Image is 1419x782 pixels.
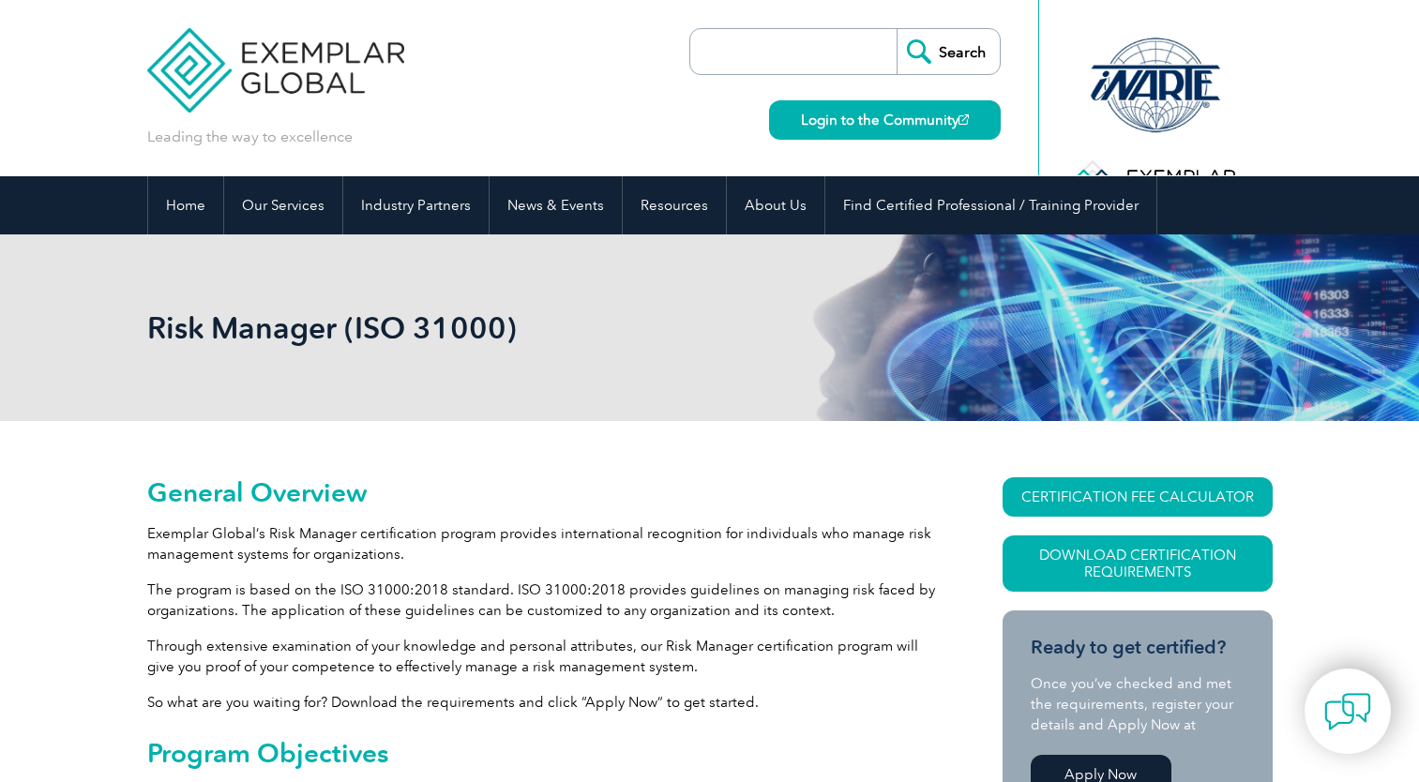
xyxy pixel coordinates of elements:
[147,127,353,147] p: Leading the way to excellence
[147,523,935,564] p: Exemplar Global’s Risk Manager certification program provides international recognition for indiv...
[224,176,342,234] a: Our Services
[1003,535,1273,592] a: Download Certification Requirements
[1324,688,1371,735] img: contact-chat.png
[825,176,1156,234] a: Find Certified Professional / Training Provider
[147,579,935,621] p: The program is based on the ISO 31000:2018 standard. ISO 31000:2018 provides guidelines on managi...
[343,176,489,234] a: Industry Partners
[769,100,1001,140] a: Login to the Community
[147,738,935,768] h2: Program Objectives
[148,176,223,234] a: Home
[959,114,969,125] img: open_square.png
[147,636,935,677] p: Through extensive examination of your knowledge and personal attributes, our Risk Manager certifi...
[147,692,935,713] p: So what are you waiting for? Download the requirements and click “Apply Now” to get started.
[897,29,1000,74] input: Search
[147,309,868,346] h1: Risk Manager (ISO 31000)
[147,477,935,507] h2: General Overview
[1031,673,1245,735] p: Once you’ve checked and met the requirements, register your details and Apply Now at
[1031,636,1245,659] h3: Ready to get certified?
[623,176,726,234] a: Resources
[727,176,824,234] a: About Us
[1003,477,1273,517] a: CERTIFICATION FEE CALCULATOR
[490,176,622,234] a: News & Events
